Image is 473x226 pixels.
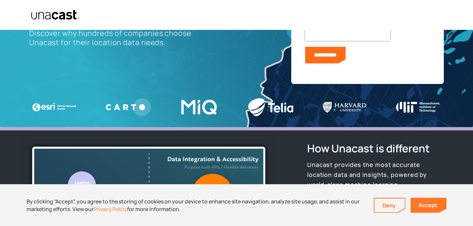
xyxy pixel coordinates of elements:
img: Massachusetts Institute of Technology logo [396,102,441,113]
img: Telia logo [248,98,293,116]
p: Unacast provides the most accurate location data and insights, powered by world-class machine lea... [307,160,446,189]
h2: How Unacast is different [307,141,446,156]
div: By clicking “Accept”, you agree to the storing of cookies on your device to enhance site navigati... [27,198,364,213]
img: Carto logo WHITE [106,98,151,116]
a: home [28,10,80,20]
img: Unacast text logo [31,10,80,20]
img: MIQ logo [180,98,219,116]
img: Harvard U Logo WHITE [322,102,367,113]
a: Privacy Policy [94,205,127,213]
p: Discover why hundreds of companies choose Unacast for their location data needs. [29,29,195,47]
a: Deny [374,198,405,212]
iframe: reCAPTCHA [305,21,390,41]
img: ESRI Logo white [32,102,77,112]
a: Accept [411,198,446,213]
